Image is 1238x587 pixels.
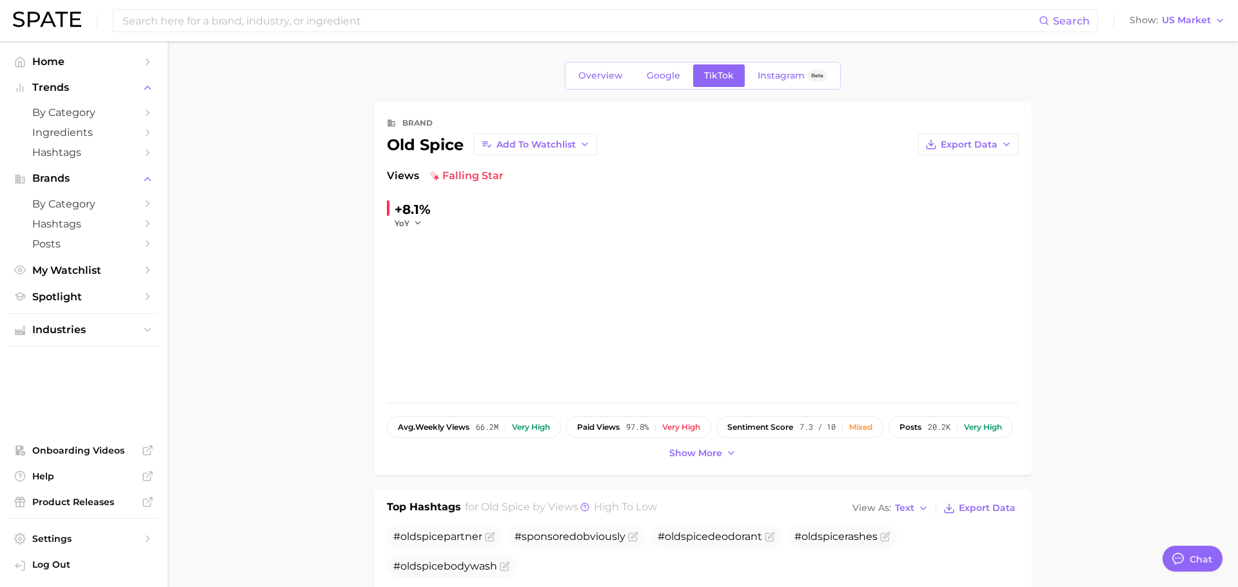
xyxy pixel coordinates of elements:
button: YoY [395,218,422,229]
span: Brands [32,173,135,184]
span: spice [681,530,708,543]
span: falling star [429,168,504,184]
span: Export Data [959,503,1016,514]
a: Hashtags [10,142,157,162]
div: Very high [964,423,1002,432]
span: TikTok [704,70,734,81]
a: Ingredients [10,122,157,142]
span: paid views [577,423,620,432]
span: Posts [32,238,135,250]
button: Flag as miscategorized or irrelevant [500,561,510,572]
span: Product Releases [32,496,135,508]
span: by Category [32,198,135,210]
span: sentiment score [727,423,793,432]
div: old spice [387,133,597,155]
span: Hashtags [32,218,135,230]
span: old [665,530,681,543]
a: My Watchlist [10,260,157,280]
span: posts [899,423,921,432]
span: Industries [32,324,135,336]
span: high to low [594,501,657,513]
span: Beta [811,70,823,81]
span: Instagram [758,70,805,81]
span: YoY [395,218,409,229]
button: View AsText [849,500,932,517]
button: paid views97.8%Very high [566,416,711,438]
h2: for by Views [465,499,657,517]
span: Search [1053,15,1090,27]
span: Home [32,55,135,68]
span: Views [387,168,419,184]
a: Posts [10,234,157,254]
button: Export Data [918,133,1019,155]
span: weekly views [398,423,469,432]
a: TikTok [693,64,745,87]
a: Home [10,52,157,72]
span: Show more [669,448,722,459]
button: Flag as miscategorized or irrelevant [765,532,775,542]
span: Help [32,470,135,482]
button: Flag as miscategorized or irrelevant [880,532,890,542]
div: brand [402,115,433,131]
span: Ingredients [32,126,135,139]
div: Mixed [849,423,872,432]
button: Add to Watchlist [474,133,597,155]
a: by Category [10,102,157,122]
a: Spotlight [10,287,157,307]
span: spice [417,530,444,543]
div: Very high [512,423,550,432]
button: Flag as miscategorized or irrelevant [485,532,495,542]
span: My Watchlist [32,264,135,276]
span: old spice [481,501,530,513]
div: +8.1% [395,199,431,220]
button: ShowUS Market [1126,12,1228,29]
button: Industries [10,320,157,340]
span: Settings [32,533,135,544]
div: Very high [662,423,700,432]
span: # partner [393,530,482,543]
img: SPATE [13,12,81,27]
span: # bodywash [393,560,497,572]
button: Show more [666,445,740,462]
a: by Category [10,194,157,214]
span: View As [852,505,891,512]
a: Help [10,467,157,486]
span: Export Data [941,139,997,150]
span: 7.3 / 10 [800,423,836,432]
span: old [400,530,417,543]
button: Brands [10,169,157,188]
button: Flag as miscategorized or irrelevant [628,532,638,542]
button: posts20.2kVery high [889,416,1013,438]
span: by Category [32,106,135,119]
button: Export Data [940,499,1019,517]
span: old [801,530,818,543]
span: # rashes [794,530,878,543]
span: Spotlight [32,291,135,303]
span: 97.8% [626,423,649,432]
span: Onboarding Videos [32,445,135,456]
span: Add to Watchlist [496,139,576,150]
abbr: average [398,422,415,432]
span: Overview [578,70,623,81]
span: Show [1130,17,1158,24]
span: Google [647,70,680,81]
a: Log out. Currently logged in with e-mail staiger.e@pg.com. [10,555,157,577]
span: 20.2k [928,423,950,432]
button: sentiment score7.3 / 10Mixed [716,416,883,438]
span: Log Out [32,559,147,570]
a: Hashtags [10,214,157,234]
button: avg.weekly views66.2mVery high [387,416,561,438]
span: #sponsoredobviously [515,530,625,543]
span: # deodorant [658,530,762,543]
span: old [400,560,417,572]
span: spice [818,530,845,543]
a: Settings [10,529,157,548]
span: spice [417,560,444,572]
span: Hashtags [32,146,135,159]
button: Trends [10,78,157,97]
input: Search here for a brand, industry, or ingredient [121,10,1039,32]
span: US Market [1162,17,1211,24]
span: Trends [32,82,135,93]
a: Overview [567,64,634,87]
a: Onboarding Videos [10,441,157,460]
